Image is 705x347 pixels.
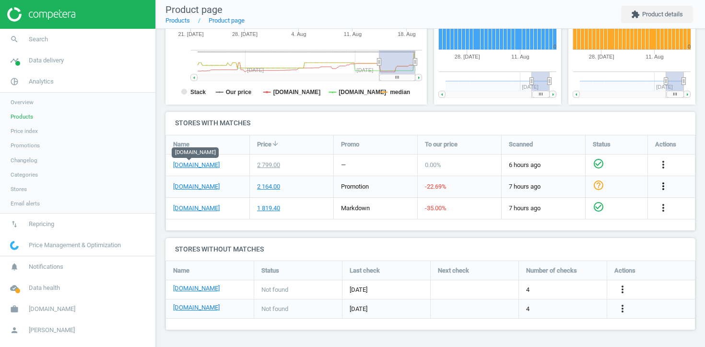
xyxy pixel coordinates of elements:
span: Products [11,113,33,120]
text: 0 [553,44,556,49]
img: wGWNvw8QSZomAAAAABJRU5ErkJggg== [10,241,19,250]
tspan: [DOMAIN_NAME] [339,89,386,96]
tspan: [DOMAIN_NAME] [273,89,321,96]
button: more_vert [658,202,669,215]
div: 1 819.40 [257,204,280,213]
span: -35.00 % [425,204,446,212]
i: swap_vert [5,215,23,233]
span: Price [257,140,271,149]
span: Status [593,140,611,149]
i: more_vert [658,159,669,170]
span: Not found [261,305,288,313]
span: Status [261,266,279,275]
i: extension [631,10,640,19]
a: [DOMAIN_NAME] [173,303,220,312]
h4: Stores with matches [165,112,695,134]
span: [DATE] [350,305,423,313]
i: check_circle_outline [593,201,604,213]
tspan: 28. [DATE] [232,31,258,37]
span: 7 hours ago [509,204,578,213]
span: Price index [11,127,38,135]
a: Product page [209,17,245,24]
span: Number of checks [526,266,577,275]
i: check_circle_outline [593,158,604,169]
span: Repricing [29,220,54,228]
span: Name [173,140,189,149]
tspan: 28. [DATE] [455,54,480,60]
a: [DOMAIN_NAME] [173,161,220,169]
tspan: 28. [DATE] [589,54,614,60]
i: more_vert [658,202,669,214]
tspan: 11. Aug [511,54,529,60]
tspan: 11. Aug [646,54,663,60]
tspan: 4. Aug [291,31,306,37]
span: To our price [425,140,458,149]
i: work [5,300,23,318]
i: more_vert [617,303,628,314]
span: Analytics [29,77,54,86]
tspan: Stack [190,89,206,96]
span: 4 [526,286,529,294]
span: Promo [341,140,359,149]
i: more_vert [617,284,628,295]
span: Notifications [29,263,63,271]
span: Not found [261,286,288,294]
i: cloud_done [5,279,23,297]
span: Email alerts [11,200,40,207]
span: Actions [655,140,676,149]
span: 7 hours ago [509,182,578,191]
h4: Stores without matches [165,238,695,261]
a: [DOMAIN_NAME] [173,284,220,293]
span: Changelog [11,156,37,164]
span: promotion [341,183,369,190]
span: 0.00 % [425,161,441,168]
div: [DOMAIN_NAME] [172,147,219,158]
text: 0 [688,44,691,49]
div: 2 799.00 [257,161,280,169]
i: arrow_downward [271,140,279,147]
a: Products [165,17,190,24]
span: Scanned [509,140,533,149]
i: search [5,30,23,48]
i: notifications [5,258,23,276]
span: Search [29,35,48,44]
span: [PERSON_NAME] [29,326,75,335]
span: -22.69 % [425,183,446,190]
span: 6 hours ago [509,161,578,169]
button: more_vert [617,284,628,296]
tspan: 21. [DATE] [178,31,204,37]
i: more_vert [658,180,669,192]
img: ajHJNr6hYgQAAAAASUVORK5CYII= [7,7,75,22]
span: Product page [165,4,223,15]
span: Name [173,266,189,275]
a: [DOMAIN_NAME] [173,204,220,213]
button: more_vert [617,303,628,315]
tspan: 11. Aug [344,31,362,37]
i: help_outline [593,179,604,191]
span: Last check [350,266,380,275]
button: extensionProduct details [621,6,693,23]
i: pie_chart_outlined [5,72,23,91]
button: more_vert [658,159,669,171]
div: — [341,161,346,169]
span: Data delivery [29,56,64,65]
span: Price Management & Optimization [29,241,121,250]
tspan: 18. Aug [398,31,415,37]
i: timeline [5,51,23,70]
button: more_vert [658,180,669,193]
span: 4 [526,305,529,313]
span: Overview [11,98,34,106]
div: 2 164.00 [257,182,280,191]
tspan: Our price [226,89,252,96]
span: Data health [29,284,60,292]
span: Promotions [11,142,40,149]
span: Stores [11,185,27,193]
tspan: median [390,89,410,96]
span: [DOMAIN_NAME] [29,305,75,313]
span: Next check [438,266,469,275]
span: Actions [614,266,635,275]
span: Categories [11,171,38,179]
span: [DATE] [350,286,423,294]
a: [DOMAIN_NAME] [173,182,220,191]
span: markdown [341,204,370,212]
